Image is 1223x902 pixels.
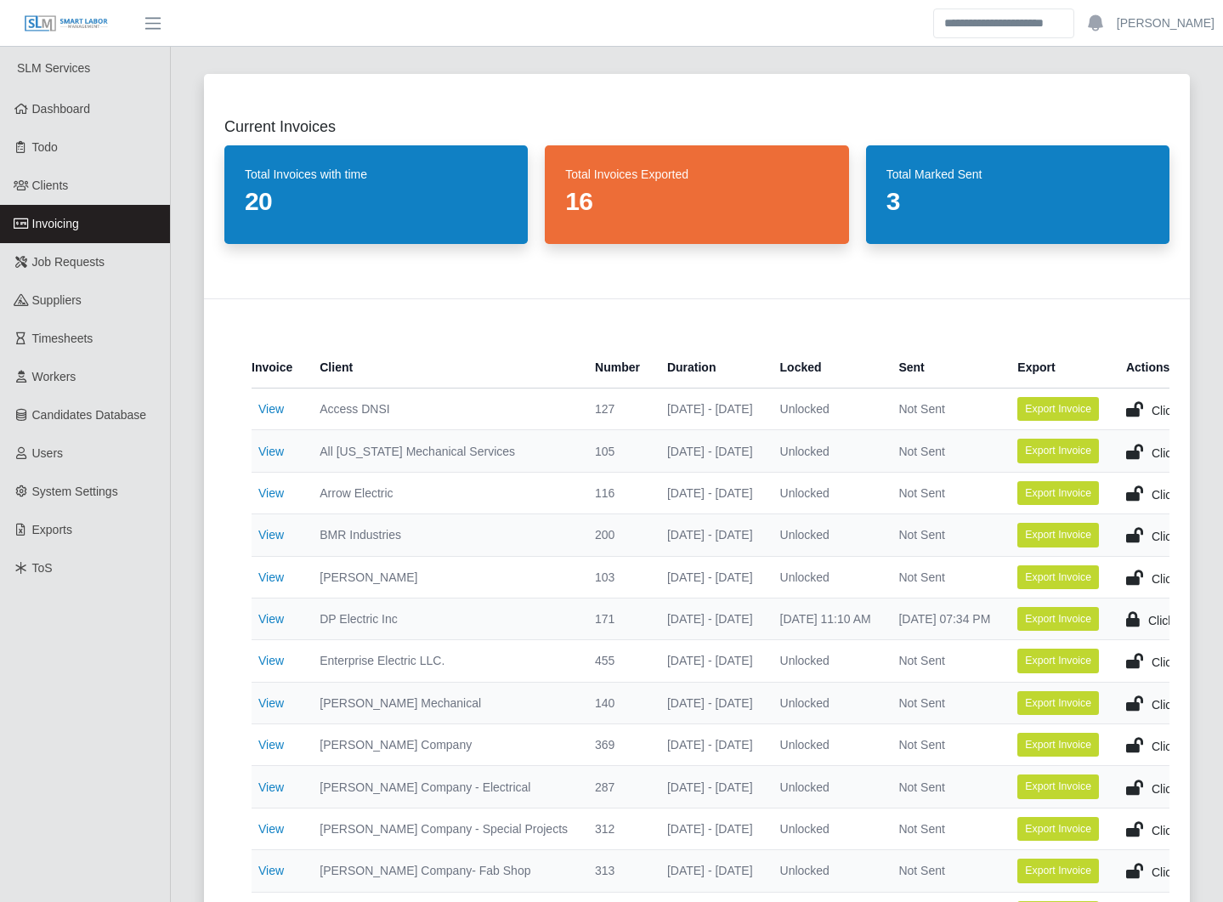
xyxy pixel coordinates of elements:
[258,402,284,416] a: View
[1017,397,1099,421] button: Export Invoice
[32,179,69,192] span: Clients
[24,14,109,33] img: SLM Logo
[245,166,507,183] dt: Total Invoices with time
[32,446,64,460] span: Users
[258,528,284,542] a: View
[654,430,767,472] td: [DATE] - [DATE]
[1152,740,1219,753] span: Click to Lock
[581,640,654,682] td: 455
[767,556,886,598] td: Unlocked
[767,514,886,556] td: Unlocked
[1004,347,1113,389] th: Export
[1017,691,1099,715] button: Export Invoice
[885,850,1004,892] td: Not Sent
[767,808,886,849] td: Unlocked
[654,682,767,723] td: [DATE] - [DATE]
[581,766,654,808] td: 287
[306,640,581,682] td: Enterprise Electric LLC.
[581,472,654,513] td: 116
[581,598,654,639] td: 171
[1017,439,1099,462] button: Export Invoice
[885,808,1004,849] td: Not Sent
[885,640,1004,682] td: Not Sent
[654,598,767,639] td: [DATE] - [DATE]
[32,255,105,269] span: Job Requests
[885,472,1004,513] td: Not Sent
[767,766,886,808] td: Unlocked
[258,612,284,626] a: View
[654,389,767,430] td: [DATE] - [DATE]
[306,514,581,556] td: BMR Industries
[1152,530,1219,543] span: Click to Lock
[1017,523,1099,547] button: Export Invoice
[306,598,581,639] td: DP Electric Inc
[885,724,1004,766] td: Not Sent
[565,166,828,183] dt: Total Invoices Exported
[1017,565,1099,589] button: Export Invoice
[258,864,284,877] a: View
[767,682,886,723] td: Unlocked
[1117,14,1215,32] a: [PERSON_NAME]
[767,640,886,682] td: Unlocked
[1017,774,1099,798] button: Export Invoice
[32,102,91,116] span: Dashboard
[258,445,284,458] a: View
[306,430,581,472] td: All [US_STATE] Mechanical Services
[306,850,581,892] td: [PERSON_NAME] Company- Fab Shop
[258,696,284,710] a: View
[654,724,767,766] td: [DATE] - [DATE]
[32,293,82,307] span: Suppliers
[654,640,767,682] td: [DATE] - [DATE]
[1152,824,1219,837] span: Click to Lock
[306,472,581,513] td: Arrow Electric
[581,850,654,892] td: 313
[32,217,79,230] span: Invoicing
[32,561,53,575] span: ToS
[885,682,1004,723] td: Not Sent
[224,115,1169,139] h2: Current Invoices
[306,724,581,766] td: [PERSON_NAME] Company
[258,486,284,500] a: View
[252,347,306,389] th: Invoice
[654,514,767,556] td: [DATE] - [DATE]
[654,472,767,513] td: [DATE] - [DATE]
[654,347,767,389] th: Duration
[767,389,886,430] td: Unlocked
[32,408,147,422] span: Candidates Database
[1017,481,1099,505] button: Export Invoice
[885,430,1004,472] td: Not Sent
[654,556,767,598] td: [DATE] - [DATE]
[306,682,581,723] td: [PERSON_NAME] Mechanical
[654,850,767,892] td: [DATE] - [DATE]
[32,485,118,498] span: System Settings
[767,598,886,639] td: [DATE] 11:10 AM
[654,808,767,849] td: [DATE] - [DATE]
[1152,572,1219,586] span: Click to Lock
[581,724,654,766] td: 369
[581,556,654,598] td: 103
[258,738,284,752] a: View
[885,766,1004,808] td: Not Sent
[885,556,1004,598] td: Not Sent
[1017,859,1099,882] button: Export Invoice
[565,186,828,217] dd: 16
[885,347,1004,389] th: Sent
[32,140,58,154] span: Todo
[885,389,1004,430] td: Not Sent
[1152,698,1219,712] span: Click to Lock
[581,682,654,723] td: 140
[306,556,581,598] td: [PERSON_NAME]
[1017,733,1099,757] button: Export Invoice
[1152,446,1219,460] span: Click to Lock
[581,808,654,849] td: 312
[1017,649,1099,672] button: Export Invoice
[306,347,581,389] th: Client
[258,780,284,794] a: View
[1152,655,1219,669] span: Click to Lock
[32,523,72,536] span: Exports
[245,186,507,217] dd: 20
[581,430,654,472] td: 105
[654,766,767,808] td: [DATE] - [DATE]
[767,430,886,472] td: Unlocked
[32,370,76,383] span: Workers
